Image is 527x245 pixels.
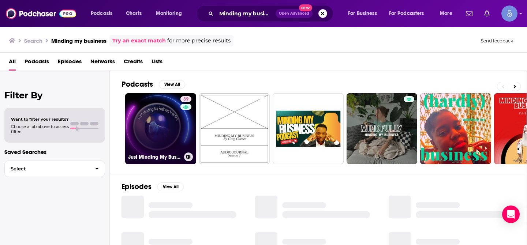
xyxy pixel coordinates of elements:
h2: Podcasts [122,80,153,89]
span: Logged in as Spiral5-G1 [501,5,517,22]
input: Search podcasts, credits, & more... [216,8,276,19]
h2: Episodes [122,182,152,191]
button: View All [159,80,185,89]
a: Lists [152,56,162,71]
span: for more precise results [167,37,231,45]
button: open menu [86,8,122,19]
a: Show notifications dropdown [463,7,475,20]
span: Open Advanced [279,12,309,15]
button: Select [4,161,105,177]
span: Charts [126,8,142,19]
a: 39Just Minding My Business [125,93,196,164]
a: Episodes [58,56,82,71]
span: Podcasts [91,8,112,19]
span: Monitoring [156,8,182,19]
a: All [9,56,16,71]
span: For Business [348,8,377,19]
img: Podchaser - Follow, Share and Rate Podcasts [6,7,76,20]
div: Search podcasts, credits, & more... [203,5,340,22]
div: Open Intercom Messenger [502,206,520,223]
h3: Just Minding My Business [128,154,181,160]
button: open menu [343,8,386,19]
p: Saved Searches [4,148,105,155]
button: open menu [435,8,461,19]
span: Choose a tab above to access filters. [11,124,69,134]
button: Open AdvancedNew [276,9,313,18]
span: More [440,8,452,19]
a: Credits [124,56,143,71]
a: Networks [90,56,115,71]
a: EpisodesView All [122,182,184,191]
span: 39 [183,96,188,103]
a: PodcastsView All [122,80,185,89]
h3: Search [24,37,42,44]
button: View All [157,182,184,191]
a: 39 [180,96,191,102]
a: Try an exact match [112,37,166,45]
button: open menu [151,8,191,19]
button: open menu [384,8,435,19]
h2: Filter By [4,90,105,101]
a: Charts [121,8,146,19]
button: Send feedback [479,38,515,44]
span: For Podcasters [389,8,424,19]
a: Podcasts [25,56,49,71]
span: New [299,4,312,11]
a: Show notifications dropdown [481,7,493,20]
img: User Profile [501,5,517,22]
h3: Minding my business [51,37,106,44]
span: Select [5,166,89,171]
span: Want to filter your results? [11,117,69,122]
button: Show profile menu [501,5,517,22]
